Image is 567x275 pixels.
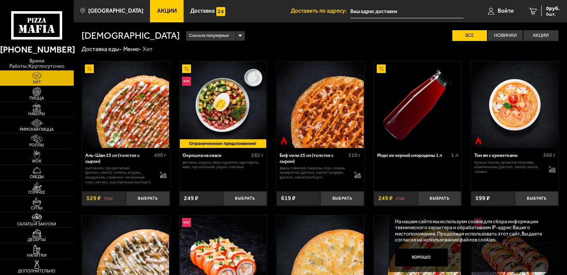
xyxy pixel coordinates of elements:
img: Окрошка на квасе [180,61,266,148]
span: 0 руб. [546,6,560,11]
span: 249 ₽ [378,195,393,201]
span: Акции [157,8,177,14]
button: Выбрать [418,191,462,206]
p: бульон том ям, креветка тигровая, шампиньоны, [PERSON_NAME], кинза, сливки. [474,160,543,174]
div: Морс из черной смородины 1 л [377,152,449,158]
div: Аль-Шам 25 см (толстое с сыром) [85,152,152,164]
div: Хит [143,45,153,53]
img: Акционный [377,64,386,73]
s: 595 ₽ [104,195,113,201]
span: 265 г [251,152,264,158]
span: 490 г [154,152,166,158]
button: Выбрать [126,191,170,206]
span: Доставка [190,8,215,14]
p: ветчина, огурец, яйцо куриное, картофель, квас, лук зеленый, укроп, сметана. [182,160,264,170]
button: Хорошо [395,249,448,266]
img: 15daf4d41897b9f0e9f617042186c801.svg [216,7,225,16]
span: [GEOGRAPHIC_DATA] [88,8,143,14]
div: Том ям с креветками [474,152,541,158]
span: Войти [498,8,514,14]
img: Морс из черной смородины 1 л [374,61,461,148]
input: Ваш адрес доставки [350,4,464,18]
a: Меню- [123,45,141,53]
label: Все [452,30,487,41]
span: 1 л [451,152,458,158]
a: АкционныйМорс из черной смородины 1 л [374,61,461,148]
div: Биф чили 25 см (толстое с сыром) [280,152,347,164]
span: 0 шт. [546,12,560,16]
h1: [DEMOGRAPHIC_DATA] [82,31,180,40]
img: Биф чили 25 см (толстое с сыром) [277,61,363,148]
img: Новинка [182,77,191,86]
a: Доставка еды- [82,45,122,53]
a: АкционныйАль-Шам 25 см (толстое с сыром) [82,61,169,148]
span: Сначала популярные [189,30,229,41]
label: Акции [523,30,558,41]
span: Доставить по адресу: [291,8,350,14]
span: 619 ₽ [281,195,296,201]
img: Том ям с креветками [472,61,558,148]
span: 249 ₽ [184,195,198,201]
button: Выбрать [320,191,364,206]
span: 360 г [543,152,555,158]
img: Новинка [182,218,191,227]
button: Выбрать [515,191,559,206]
img: Острое блюдо [474,136,483,145]
span: 510 г [348,152,361,158]
div: Окрошка на квасе [182,152,249,158]
s: 278 ₽ [396,195,405,201]
p: фарш говяжий, паприка, соус-пицца, моцарелла, [PERSON_NAME]-кочудян, [PERSON_NAME] (на борт). [280,166,348,180]
p: цыпленок, лук репчатый, [PERSON_NAME], томаты, огурец, моцарелла, сливочно-чесночный соус, кетчуп... [85,166,154,185]
img: Акционный [85,64,94,73]
button: Выбрать [223,191,267,206]
a: АкционныйНовинкаОкрошка на квасе [179,61,267,148]
p: На нашем сайте мы используем cookie для сбора информации технического характера и обрабатываем IP... [395,218,549,243]
a: Острое блюдоТом ям с креветками [471,61,558,148]
label: Новинки [488,30,523,41]
span: 529 ₽ [86,195,101,201]
img: Акционный [182,64,191,73]
a: Острое блюдоБиф чили 25 см (толстое с сыром) [277,61,364,148]
img: Аль-Шам 25 см (толстое с сыром) [83,61,169,148]
span: 599 ₽ [475,195,490,201]
img: Острое блюдо [280,136,289,145]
